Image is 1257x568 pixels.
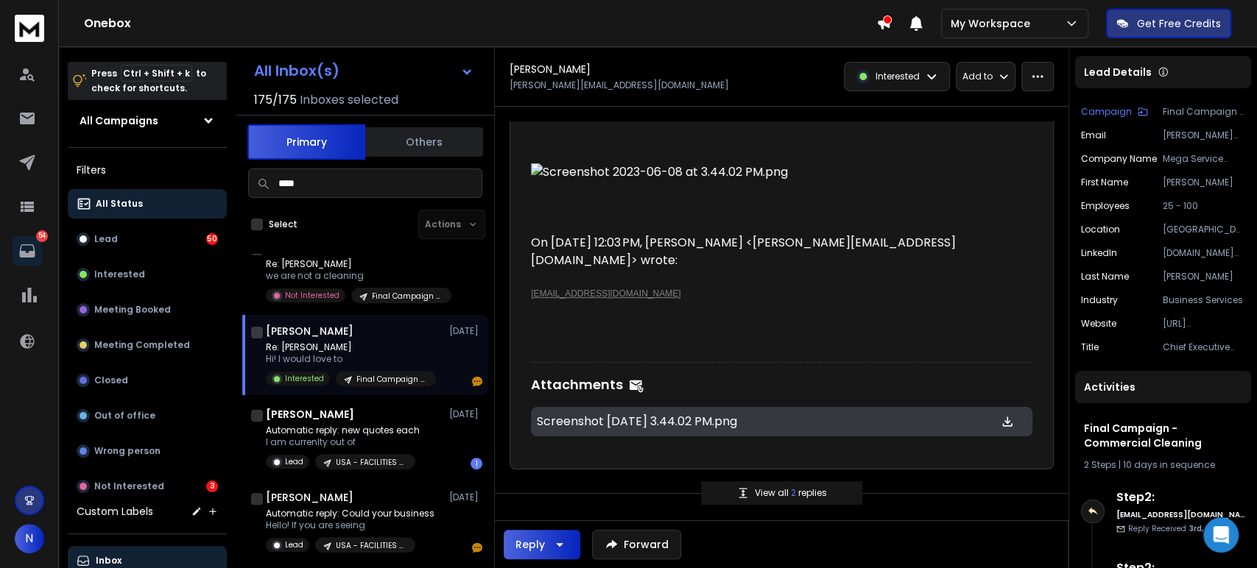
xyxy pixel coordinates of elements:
p: Interested [876,71,920,82]
p: I am currenlty out of [266,436,420,448]
p: Email [1081,129,1106,141]
div: Reply [515,537,545,552]
p: Re: [PERSON_NAME] [266,341,436,353]
p: Not Interested [94,480,164,492]
p: linkedIn [1081,247,1117,259]
p: Interested [285,373,324,384]
p: Meeting Completed [94,339,190,351]
p: Re: [PERSON_NAME] [266,258,443,270]
p: we are not a cleaning [266,270,443,282]
button: Meeting Completed [68,330,227,360]
p: Not Interested [285,290,339,301]
p: website [1081,318,1116,330]
label: Select [269,219,297,230]
p: Inbox [96,555,122,567]
div: 3 [206,480,218,492]
button: All Inbox(s) [242,56,485,85]
p: All Status [96,198,143,210]
p: 54 [36,230,48,242]
button: Meeting Booked [68,295,227,324]
p: Final Campaign - Commercial Cleaning [372,291,443,302]
span: 10 days in sequence [1123,458,1215,471]
div: Open Intercom Messenger [1203,517,1239,553]
p: Lead [285,456,303,467]
p: Automatic reply: new quotes each [266,425,420,436]
h1: Onebox [84,15,876,32]
p: Closed [94,374,128,386]
p: location [1081,224,1120,235]
h1: [PERSON_NAME] [510,62,591,77]
button: All Campaigns [68,106,227,135]
p: Automatic reply: Could your business [266,508,434,519]
button: Not Interested3 [68,472,227,501]
span: 2 [791,486,798,499]
h6: Step 2 : [1116,489,1245,506]
p: [PERSON_NAME] [1163,271,1245,283]
button: Primary [247,124,365,160]
h1: All Campaigns [80,113,158,128]
p: View all replies [755,487,827,499]
h1: Attachments [531,374,623,395]
h1: [PERSON_NAME] [266,324,353,338]
p: Add to [962,71,993,82]
span: 175 / 175 [254,91,297,109]
span: Ctrl + Shift + k [121,65,192,82]
p: My Workspace [951,16,1036,31]
p: Wrong person [94,445,161,457]
p: [URL][DOMAIN_NAME] [1163,318,1245,330]
button: Others [365,126,483,158]
p: Interested [94,269,145,280]
p: [DATE] [449,325,482,337]
h3: Filters [68,160,227,180]
p: USA - FACILITIES SERVICES [336,540,406,551]
button: Lead50 [68,224,227,254]
div: 1 [471,458,482,469]
p: Lead Details [1084,65,1152,79]
p: Last Name [1081,271,1129,283]
p: Press to check for shortcuts. [91,66,206,96]
p: Campaign [1081,106,1132,118]
button: Interested [68,260,227,289]
p: [GEOGRAPHIC_DATA], [US_STATE], [GEOGRAPHIC_DATA] [1163,224,1245,235]
p: [PERSON_NAME][EMAIL_ADDRESS][DOMAIN_NAME] [1163,129,1245,141]
div: 50 [206,233,218,245]
a: [EMAIL_ADDRESS][DOMAIN_NAME] [531,288,680,299]
p: Meeting Booked [94,304,171,316]
div: Activities [1075,371,1251,403]
button: Reply [504,530,580,559]
button: N [15,524,44,553]
p: First Name [1081,177,1128,188]
button: Campaign [1081,106,1148,118]
p: [DATE] [449,408,482,420]
h1: All Inbox(s) [254,63,339,78]
p: Company Name [1081,153,1157,165]
button: Out of office [68,401,227,430]
span: 2 Steps [1084,458,1116,471]
div: On [DATE] 12:03 PM, [PERSON_NAME] <[PERSON_NAME][EMAIL_ADDRESS][DOMAIN_NAME]> wrote: [531,234,961,269]
p: [DATE] [449,491,482,503]
p: Get Free Credits [1137,16,1221,31]
p: industry [1081,294,1118,306]
p: Business Services [1163,294,1245,306]
h6: [EMAIL_ADDRESS][DOMAIN_NAME] [1116,509,1245,520]
h1: [PERSON_NAME] [266,490,353,505]
p: Lead [285,539,303,550]
p: Hi! I would love to [266,353,436,365]
button: Wrong person [68,436,227,466]
a: 54 [13,236,42,266]
p: Lead [94,233,118,245]
p: Out of office [94,410,155,422]
span: 3rd, Feb [1189,523,1219,534]
p: [PERSON_NAME] [1163,177,1245,188]
h1: [PERSON_NAME] [266,407,354,422]
p: [DOMAIN_NAME][URL] [1163,247,1245,259]
img: logo [15,15,44,42]
p: employees [1081,200,1130,212]
p: Mega Service Solutions [1163,153,1245,165]
div: | [1084,459,1242,471]
p: 25 - 100 [1163,200,1245,212]
button: All Status [68,189,227,219]
p: Final Campaign - Commercial Cleaning [356,374,427,385]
